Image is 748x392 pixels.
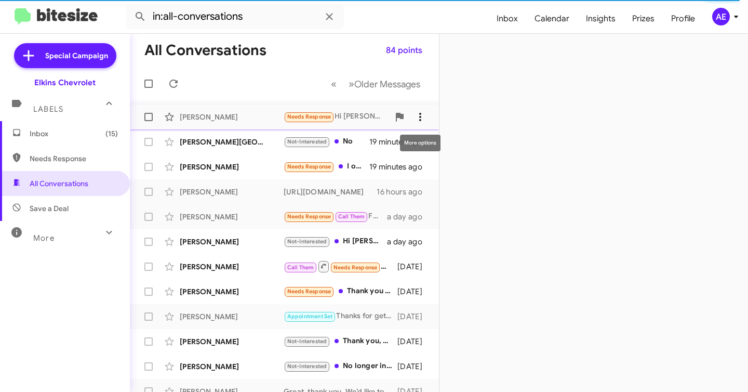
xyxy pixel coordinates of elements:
[284,187,377,197] div: [URL][DOMAIN_NAME]
[144,42,266,59] h1: All Conversations
[45,50,108,61] span: Special Campaign
[331,77,337,90] span: «
[30,128,118,139] span: Inbox
[578,4,624,34] a: Insights
[180,212,284,222] div: [PERSON_NAME]
[287,363,327,370] span: Not-Interested
[369,137,431,147] div: 19 minutes ago
[180,162,284,172] div: [PERSON_NAME]
[284,236,387,247] div: Hi [PERSON_NAME] have already purchased a Equinox
[34,77,96,88] div: Elkins Chevrolet
[369,162,431,172] div: 19 minutes ago
[397,361,431,372] div: [DATE]
[287,288,331,295] span: Needs Response
[287,264,314,271] span: Call Them
[488,4,526,34] a: Inbox
[333,264,378,271] span: Needs Response
[180,137,284,147] div: [PERSON_NAME][GEOGRAPHIC_DATA]
[397,262,431,272] div: [DATE]
[287,163,331,170] span: Needs Response
[33,233,55,243] span: More
[180,112,284,122] div: [PERSON_NAME]
[397,311,431,322] div: [DATE]
[180,187,284,197] div: [PERSON_NAME]
[14,43,116,68] a: Special Campaign
[287,213,331,220] span: Needs Response
[287,338,327,345] span: Not-Interested
[397,286,431,297] div: [DATE]
[703,8,737,25] button: AE
[526,4,578,34] a: Calendar
[287,138,327,145] span: Not-Interested
[663,4,703,34] a: Profile
[287,313,333,320] span: Appointment Set
[284,335,397,347] div: Thank you, but not interested in selling at this time.
[284,111,389,123] div: Hi [PERSON_NAME] I promise you don't want my traverse. It's a 21 with a check engine light on and...
[30,153,118,164] span: Needs Response
[284,310,397,322] div: Thanks for getting back to me. Unfortunately, there isn't $4500 to take off our vehicles. I'd be ...
[180,237,284,247] div: [PERSON_NAME]
[105,128,118,139] span: (15)
[397,336,431,347] div: [DATE]
[400,135,440,151] div: More options
[30,203,69,214] span: Save a Deal
[624,4,663,34] a: Prizes
[284,260,397,273] div: Inbound Call
[354,79,420,90] span: Older Messages
[387,212,431,222] div: a day ago
[377,187,431,197] div: 16 hours ago
[180,361,284,372] div: [PERSON_NAME]
[387,237,431,247] div: a day ago
[325,73,426,95] nav: Page navigation example
[349,77,354,90] span: »
[287,113,331,120] span: Needs Response
[284,161,369,173] div: I owe too much
[180,336,284,347] div: [PERSON_NAME]
[386,41,422,60] span: 84 points
[712,8,730,25] div: AE
[325,73,343,95] button: Previous
[126,4,344,29] input: Search
[284,285,397,297] div: Thank you . My neighbor is actually going to sell me her car .
[180,311,284,322] div: [PERSON_NAME]
[342,73,426,95] button: Next
[180,286,284,297] div: [PERSON_NAME]
[33,104,63,114] span: Labels
[338,213,365,220] span: Call Them
[378,41,431,60] button: 84 points
[30,178,88,189] span: All Conversations
[284,211,387,223] div: Feel free to call me if it is easier thanks.
[180,262,284,272] div: [PERSON_NAME]
[284,360,397,372] div: No longer interested thank you
[284,136,369,148] div: No
[287,238,327,245] span: Not-Interested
